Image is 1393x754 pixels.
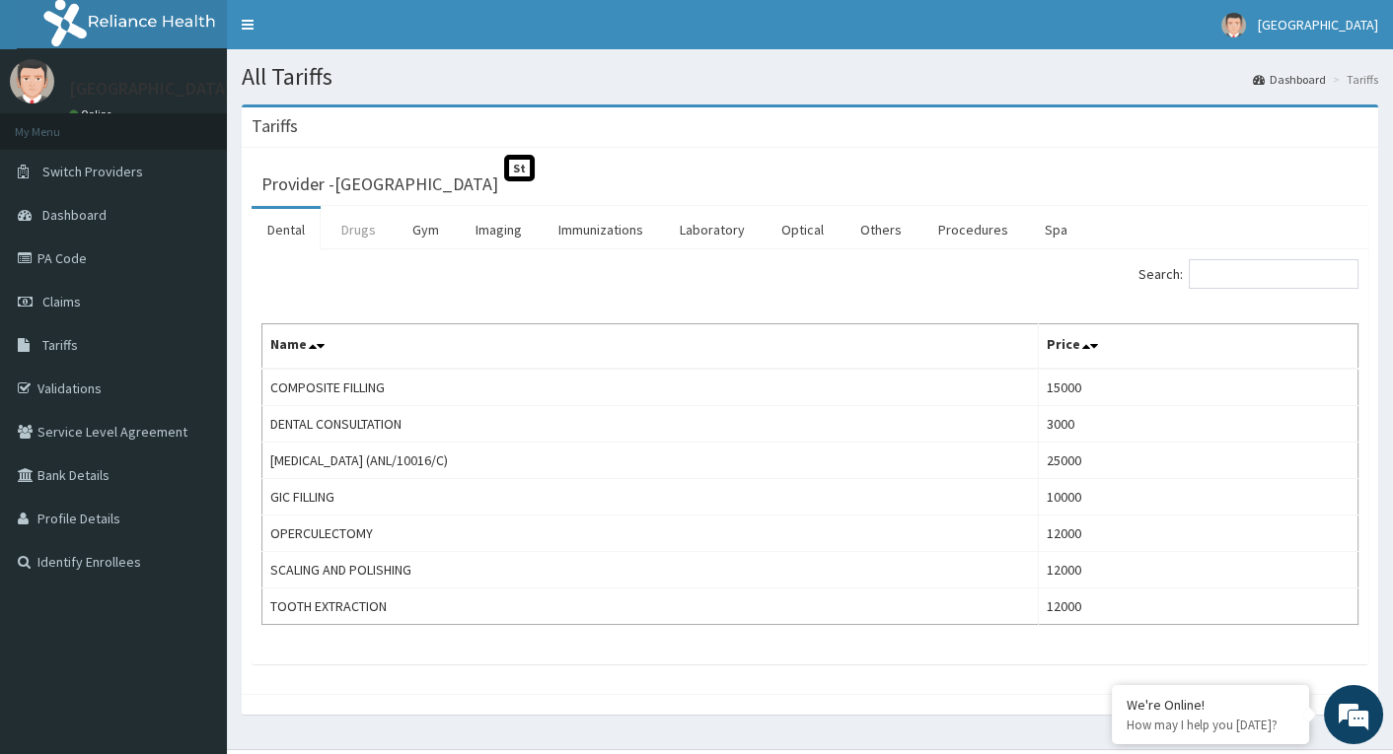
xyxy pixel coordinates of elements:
[1039,406,1358,443] td: 3000
[326,209,392,250] a: Drugs
[844,209,917,250] a: Others
[1221,13,1246,37] img: User Image
[504,155,535,181] span: St
[252,117,298,135] h3: Tariffs
[252,209,321,250] a: Dental
[1253,71,1326,88] a: Dashboard
[1189,259,1358,289] input: Search:
[262,369,1039,406] td: COMPOSITE FILLING
[1029,209,1083,250] a: Spa
[10,59,54,103] img: User Image
[42,163,143,180] span: Switch Providers
[1039,515,1358,552] td: 12000
[261,175,498,193] h3: Provider - [GEOGRAPHIC_DATA]
[922,209,1024,250] a: Procedures
[1039,324,1358,370] th: Price
[1039,588,1358,625] td: 12000
[1258,16,1378,34] span: [GEOGRAPHIC_DATA]
[262,443,1039,479] td: [MEDICAL_DATA] (ANL/10016/C)
[42,293,81,310] span: Claims
[460,209,538,250] a: Imaging
[766,209,840,250] a: Optical
[1039,369,1358,406] td: 15000
[262,324,1039,370] th: Name
[397,209,455,250] a: Gym
[42,206,107,224] span: Dashboard
[664,209,761,250] a: Laboratory
[1127,717,1294,733] p: How may I help you today?
[69,80,232,98] p: [GEOGRAPHIC_DATA]
[262,515,1039,552] td: OPERCULECTOMY
[42,336,78,354] span: Tariffs
[1039,443,1358,479] td: 25000
[1328,71,1378,88] li: Tariffs
[262,552,1039,588] td: SCALING AND POLISHING
[262,479,1039,515] td: GIC FILLING
[242,64,1378,90] h1: All Tariffs
[1138,259,1358,289] label: Search:
[262,588,1039,625] td: TOOTH EXTRACTION
[1039,479,1358,515] td: 10000
[262,406,1039,443] td: DENTAL CONSULTATION
[1039,552,1358,588] td: 12000
[543,209,659,250] a: Immunizations
[1127,696,1294,714] div: We're Online!
[69,107,116,121] a: Online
